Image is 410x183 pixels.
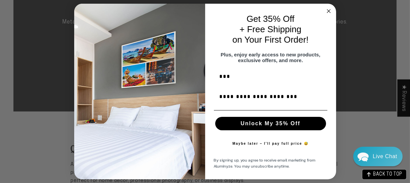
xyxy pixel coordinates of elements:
span: Plus, enjoy early access to new products, exclusive offers, and more. [221,52,320,63]
button: Close dialog [325,7,333,15]
div: Chat widget toggle [353,147,403,166]
span: on Your First Order! [232,35,309,45]
div: Contact Us Directly [373,147,397,166]
span: BACK TO TOP [373,172,402,177]
button: Maybe later – I’ll pay full price 😅 [229,137,312,150]
span: By signing up, you agree to receive email marketing from Aluminyze. You may unsubscribe anytime. [214,157,316,169]
span: Get 35% Off [246,14,294,24]
img: 728e4f65-7e6c-44e2-b7d1-0292a396982f.jpeg [74,4,205,180]
span: + Free Shipping [239,24,301,34]
button: Unlock My 35% Off [215,117,326,130]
